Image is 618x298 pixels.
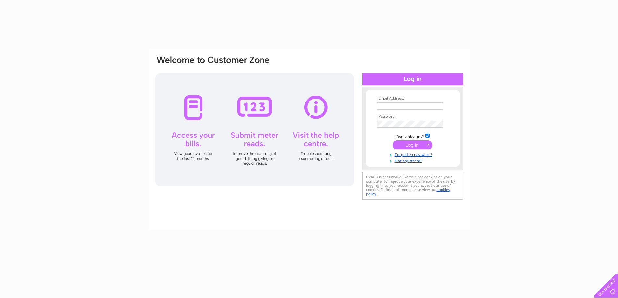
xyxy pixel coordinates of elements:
[362,172,463,200] div: Clear Business would like to place cookies on your computer to improve your experience of the sit...
[366,187,450,196] a: cookies policy
[377,151,450,157] a: Forgotten password?
[393,140,432,149] input: Submit
[375,96,450,101] th: Email Address:
[375,133,450,139] td: Remember me?
[377,157,450,163] a: Not registered?
[375,114,450,119] th: Password:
